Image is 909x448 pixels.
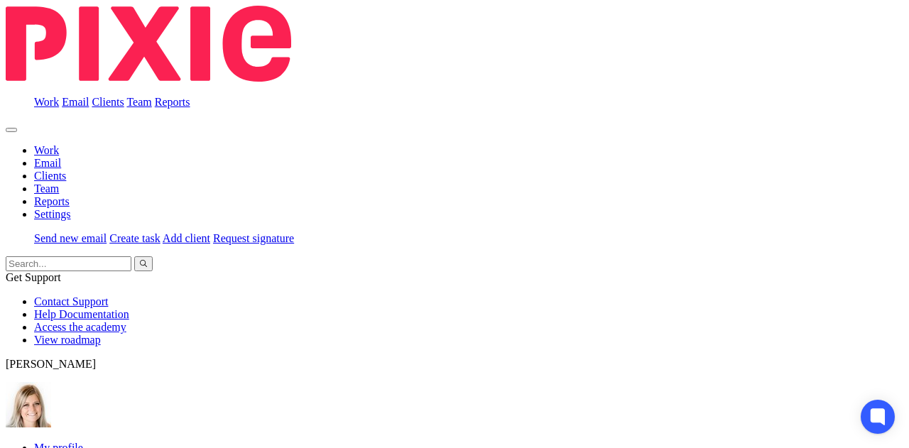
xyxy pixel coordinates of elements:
[34,195,70,207] a: Reports
[34,295,108,307] a: Contact Support
[6,271,61,283] span: Get Support
[6,358,903,371] p: [PERSON_NAME]
[134,256,153,271] button: Search
[62,96,89,108] a: Email
[34,321,126,333] a: Access the academy
[109,232,160,244] a: Create task
[163,232,210,244] a: Add client
[34,182,59,195] a: Team
[155,96,190,108] a: Reports
[34,308,129,320] a: Help Documentation
[34,232,107,244] a: Send new email
[6,6,291,82] img: Pixie
[34,96,59,108] a: Work
[34,170,66,182] a: Clients
[6,256,131,271] input: Search
[34,208,71,220] a: Settings
[213,232,294,244] a: Request signature
[34,144,59,156] a: Work
[34,334,101,346] a: View roadmap
[92,96,124,108] a: Clients
[126,96,151,108] a: Team
[6,382,51,427] img: Tayler%20Headshot%20Compressed%20Resized%202.jpg
[34,157,61,169] a: Email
